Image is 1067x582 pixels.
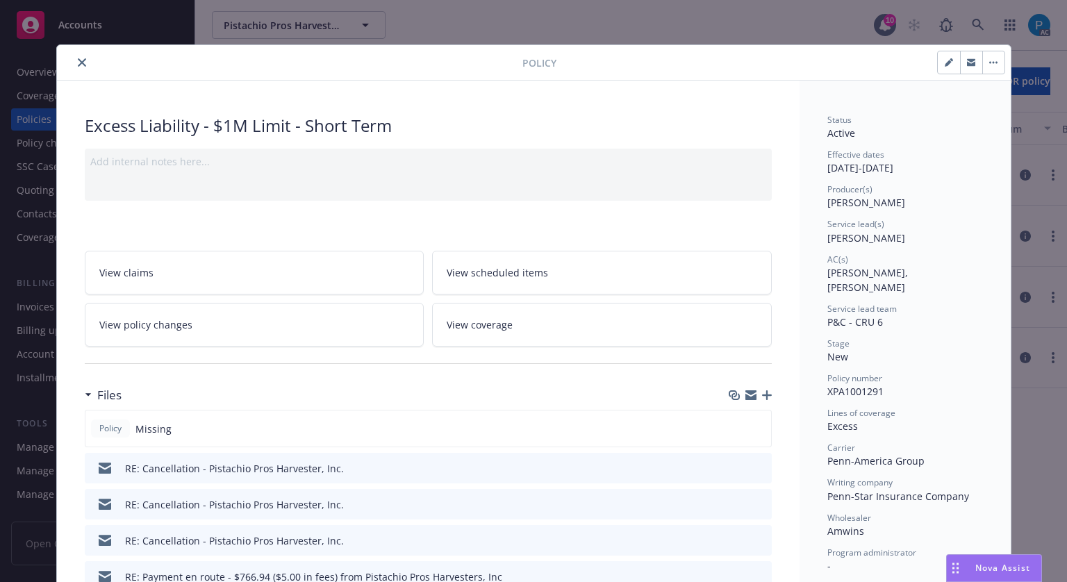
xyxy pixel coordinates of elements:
div: [DATE] - [DATE] [827,149,983,175]
span: Penn-Star Insurance Company [827,490,969,503]
button: download file [731,461,743,476]
div: Files [85,386,122,404]
button: Nova Assist [946,554,1042,582]
span: XPA1001291 [827,385,884,398]
span: Amwins [827,524,864,538]
span: Lines of coverage [827,407,895,419]
span: Nova Assist [975,562,1030,574]
span: [PERSON_NAME] [827,196,905,209]
span: Wholesaler [827,512,871,524]
span: P&C - CRU 6 [827,315,883,329]
span: View coverage [447,317,513,332]
span: Stage [827,338,850,349]
span: View scheduled items [447,265,548,280]
span: Writing company [827,476,893,488]
span: Penn-America Group [827,454,925,467]
span: Service lead(s) [827,218,884,230]
span: - [827,559,831,572]
div: Drag to move [947,555,964,581]
div: Add internal notes here... [90,154,766,169]
span: AC(s) [827,253,848,265]
span: Excess [827,419,858,433]
a: View policy changes [85,303,424,347]
span: Policy [522,56,556,70]
span: Policy number [827,372,882,384]
button: preview file [754,497,766,512]
span: Producer(s) [827,183,872,195]
span: View policy changes [99,317,192,332]
div: RE: Cancellation - Pistachio Pros Harvester, Inc. [125,497,344,512]
span: Program administrator [827,547,916,558]
span: Status [827,114,852,126]
span: Active [827,126,855,140]
span: [PERSON_NAME] [827,231,905,244]
div: RE: Cancellation - Pistachio Pros Harvester, Inc. [125,461,344,476]
h3: Files [97,386,122,404]
span: Effective dates [827,149,884,160]
span: Policy [97,422,124,435]
button: download file [731,533,743,548]
a: View claims [85,251,424,294]
button: preview file [754,461,766,476]
button: download file [731,497,743,512]
div: Excess Liability - $1M Limit - Short Term [85,114,772,138]
button: close [74,54,90,71]
div: RE: Cancellation - Pistachio Pros Harvester, Inc. [125,533,344,548]
span: Service lead team [827,303,897,315]
button: preview file [754,533,766,548]
span: New [827,350,848,363]
span: View claims [99,265,154,280]
span: Carrier [827,442,855,454]
a: View scheduled items [432,251,772,294]
a: View coverage [432,303,772,347]
span: Missing [135,422,172,436]
span: [PERSON_NAME], [PERSON_NAME] [827,266,911,294]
